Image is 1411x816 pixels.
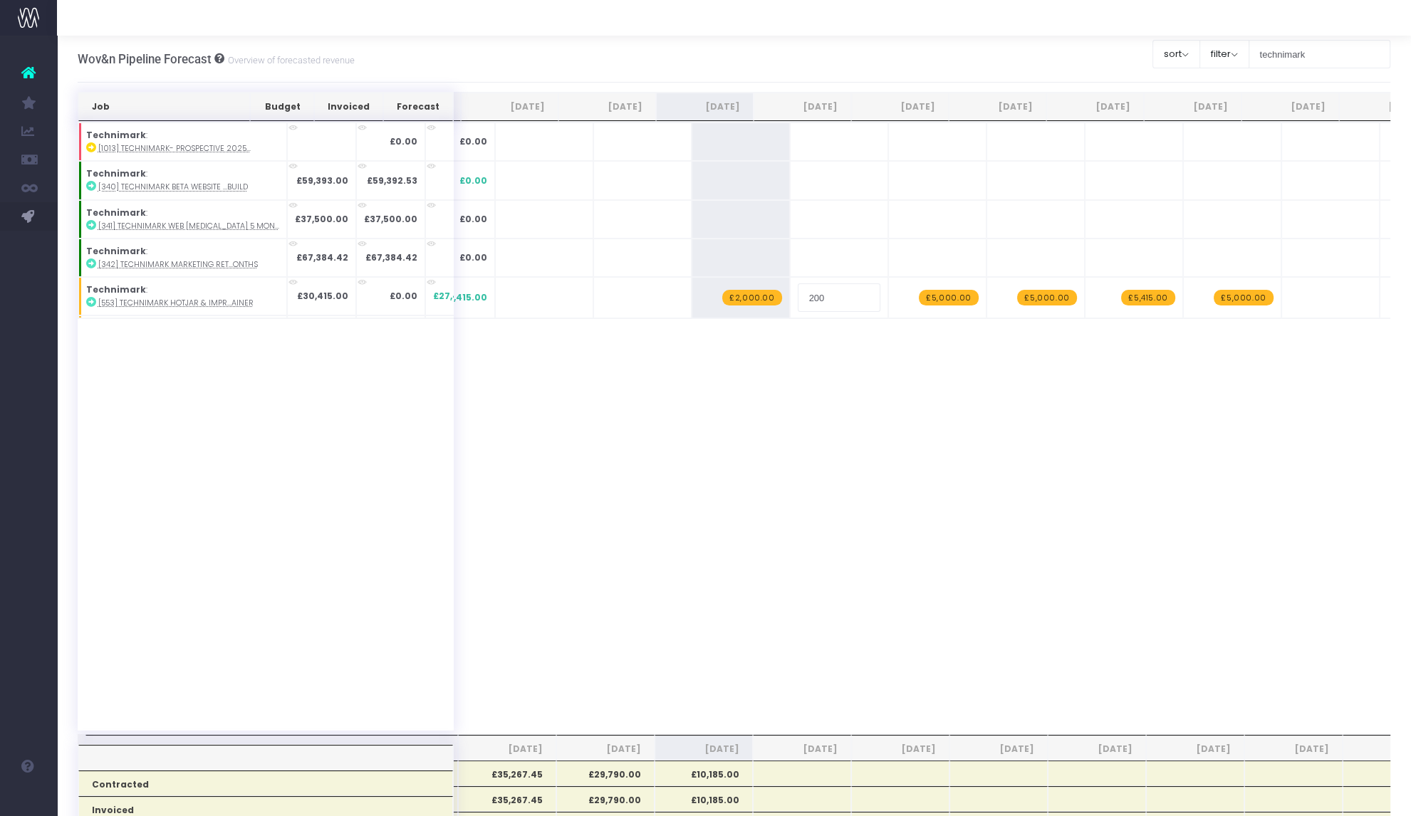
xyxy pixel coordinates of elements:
button: filter [1199,40,1249,68]
th: £35,267.45 [458,786,556,812]
th: Jan 26: activate to sort column ascending [1144,93,1241,121]
img: images/default_profile_image.png [18,788,39,809]
span: [DATE] [963,743,1034,755]
span: £0.00 [459,174,487,187]
span: [DATE] [1061,743,1133,755]
th: Contracted [78,770,453,796]
strong: £59,393.00 [296,174,348,187]
strong: £67,384.42 [296,251,348,263]
span: Wov&n Pipeline Forecast [78,52,212,66]
strong: £37,500.00 [364,213,417,225]
th: £10,185.00 [655,786,753,812]
strong: £59,392.53 [367,174,417,187]
span: £0.00 [459,213,487,226]
span: £27,415.00 [437,291,487,304]
th: £35,267.45 [458,760,556,786]
small: Overview of forecasted revenue [224,52,355,66]
strong: £30,415.00 [297,290,348,302]
span: [DATE] [1258,743,1329,755]
span: [DATE] [668,743,739,755]
strong: Technimark [86,167,146,179]
td: : [78,239,287,277]
input: Search... [1249,40,1391,68]
td: : [78,277,287,315]
button: sort [1152,40,1200,68]
span: wayahead Revenue Forecast Item [1121,290,1175,305]
td: : [78,161,287,199]
abbr: [553] Technimark HotJar & Improvement retainer [98,298,254,308]
span: [DATE] [570,743,641,755]
th: Jun 25: activate to sort column ascending [461,93,558,121]
th: Dec 25: activate to sort column ascending [1046,93,1144,121]
td: : [78,122,287,161]
abbr: [340] Technimark Beta website design & build [98,182,248,192]
span: [DATE] [472,743,543,755]
th: Feb 26: activate to sort column ascending [1241,93,1339,121]
th: Oct 25: activate to sort column ascending [851,93,949,121]
strong: Technimark [86,129,146,141]
strong: £0.00 [390,135,417,147]
span: [DATE] [1160,743,1231,755]
span: wayahead Revenue Forecast Item [1017,290,1076,305]
strong: £0.00 [390,290,417,302]
th: Job: activate to sort column ascending [78,93,251,121]
abbr: [342] Technimark marketing retainer 9 months [98,259,258,270]
strong: Technimark [86,283,146,295]
th: £10,185.00 [655,760,753,786]
th: £29,790.00 [556,786,655,812]
th: Jul 25: activate to sort column ascending [558,93,656,121]
span: [DATE] [865,743,936,755]
span: wayahead Revenue Forecast Item [722,290,781,305]
abbr: [341] Technimark web retainer 5 months [98,221,279,231]
span: wayahead Revenue Forecast Item [1214,290,1273,305]
td: : [78,200,287,239]
th: Forecast [383,93,453,121]
th: Nov 25: activate to sort column ascending [949,93,1046,121]
span: £0.00 [459,135,487,148]
span: wayahead Revenue Forecast Item [919,290,978,305]
th: Budget [250,93,313,121]
th: Aug 25: activate to sort column ascending [656,93,754,121]
strong: Technimark [86,245,146,257]
th: Invoiced [314,93,383,121]
strong: £67,384.42 [365,251,417,263]
abbr: [1013] Technimark- Prospective 2025 [98,143,251,154]
span: [DATE] [766,743,838,755]
strong: £37,500.00 [295,213,348,225]
th: £29,790.00 [556,760,655,786]
span: £27,415.00 [433,290,484,303]
th: Sep 25: activate to sort column ascending [754,93,851,121]
span: £0.00 [459,251,487,264]
strong: Technimark [86,206,146,219]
